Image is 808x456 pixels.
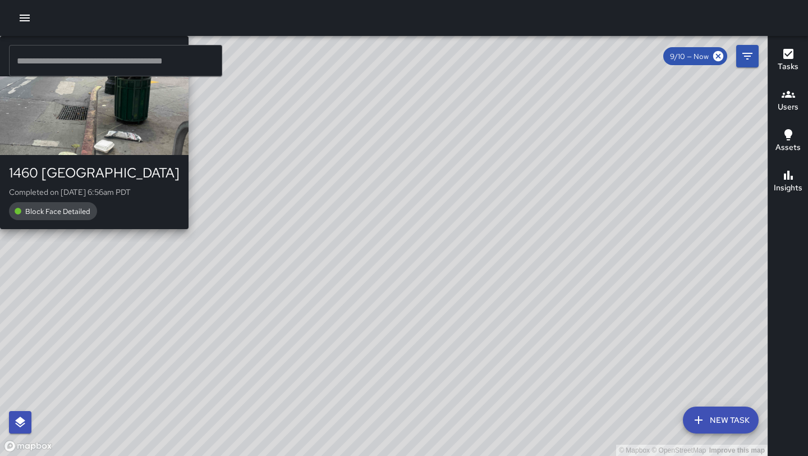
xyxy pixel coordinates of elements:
div: 1460 [GEOGRAPHIC_DATA] [9,164,180,182]
button: Assets [768,121,808,162]
p: Completed on [DATE] 6:56am PDT [9,186,180,198]
button: Insights [768,162,808,202]
span: Block Face Detailed [19,207,97,216]
h6: Assets [775,142,801,154]
button: New Task [683,407,759,434]
button: Filters [736,45,759,67]
button: Tasks [768,40,808,81]
div: 9/10 — Now [663,47,727,65]
h6: Users [778,101,798,113]
button: Users [768,81,808,121]
h6: Insights [774,182,802,194]
span: 9/10 — Now [663,52,715,61]
h6: Tasks [778,61,798,73]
